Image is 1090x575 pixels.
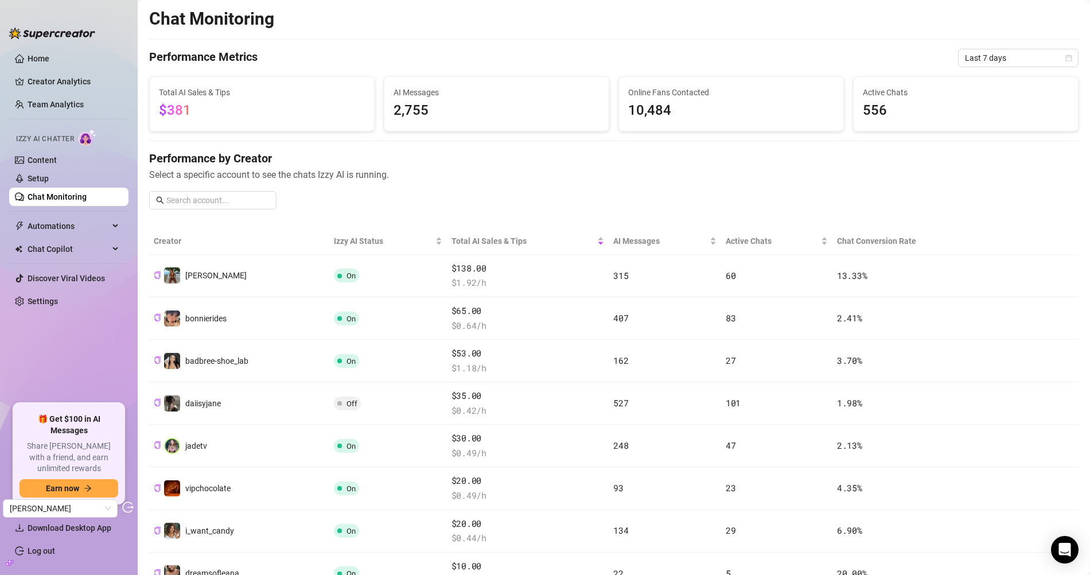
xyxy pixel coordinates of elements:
span: copy [154,399,161,406]
span: Chat Copilot [28,240,109,258]
span: $35.00 [451,389,604,403]
span: Izzy AI Status [334,235,433,247]
img: i_want_candy [164,523,180,539]
span: copy [154,527,161,534]
span: On [347,357,356,366]
span: Active Chats [863,86,1069,99]
span: Riley Hasken [10,500,111,517]
span: copy [154,441,161,449]
span: 315 [613,270,628,281]
a: Content [28,156,57,165]
th: Creator [149,228,329,255]
span: 162 [613,355,628,366]
span: Izzy AI Chatter [16,134,74,145]
span: daiisyjane [185,399,221,408]
span: 93 [613,482,623,494]
button: Copy Creator ID [154,399,161,407]
span: copy [154,271,161,279]
button: Copy Creator ID [154,271,161,280]
span: $10.00 [451,560,604,573]
img: bonnierides [164,310,180,327]
span: $ 0.49 /h [451,446,604,460]
th: Izzy AI Status [329,228,446,255]
span: 60 [726,270,735,281]
input: Search account... [166,194,270,207]
span: Download Desktop App [28,523,111,533]
button: Copy Creator ID [154,441,161,450]
span: On [347,527,356,535]
span: Select a specific account to see the chats Izzy AI is running. [149,168,1079,182]
span: 47 [726,440,735,451]
span: $ 0.42 /h [451,404,604,418]
span: copy [154,484,161,492]
span: Active Chats [726,235,819,247]
span: 83 [726,312,735,324]
h4: Performance by Creator [149,150,1079,166]
span: 527 [613,397,628,409]
span: 2.41 % [837,312,862,324]
span: $30.00 [451,432,604,445]
span: thunderbolt [15,222,24,231]
button: Earn nowarrow-right [20,479,118,498]
span: Total AI Sales & Tips [451,235,595,247]
span: 10,484 [628,100,834,122]
h2: Chat Monitoring [149,8,274,30]
span: $ 0.49 /h [451,489,604,503]
img: logo-BBDzfeDw.svg [9,28,95,39]
span: On [347,314,356,323]
img: jadetv [164,438,180,454]
span: 23 [726,482,735,494]
button: Copy Creator ID [154,526,161,535]
span: calendar [1065,55,1072,61]
span: $ 1.18 /h [451,362,604,375]
span: 407 [613,312,628,324]
span: bonnierides [185,314,227,323]
th: Chat Conversion Rate [832,228,986,255]
span: On [347,442,356,450]
span: 2.13 % [837,440,862,451]
span: [PERSON_NAME] [185,271,247,280]
a: Team Analytics [28,100,84,109]
span: AI Messages [394,86,599,99]
span: $ 0.44 /h [451,531,604,545]
span: 2,755 [394,100,599,122]
div: Open Intercom Messenger [1051,536,1079,564]
span: 13.33 % [837,270,867,281]
img: Libby [164,267,180,283]
span: download [15,523,24,533]
span: Total AI Sales & Tips [159,86,365,99]
span: $53.00 [451,347,604,360]
a: Chat Monitoring [28,192,87,201]
span: 556 [863,100,1069,122]
img: badbree-shoe_lab [164,353,180,369]
span: Share [PERSON_NAME] with a friend, and earn unlimited rewards [20,441,118,475]
span: Off [347,399,357,408]
span: Automations [28,217,109,235]
span: 3.70 % [837,355,862,366]
span: arrow-right [84,484,92,492]
img: Chat Copilot [15,245,22,253]
span: badbree-shoe_lab [185,356,248,366]
a: Creator Analytics [28,72,119,91]
th: AI Messages [609,228,721,255]
a: Discover Viral Videos [28,274,105,283]
button: Copy Creator ID [154,356,161,365]
span: 134 [613,525,628,536]
img: daiisyjane [164,395,180,411]
span: 🎁 Get $100 in AI Messages [20,414,118,436]
h4: Performance Metrics [149,49,258,67]
span: jadetv [185,441,207,450]
span: copy [154,314,161,321]
span: Earn now [46,484,79,493]
a: Setup [28,174,49,183]
span: $ 1.92 /h [451,276,604,290]
span: $381 [159,102,191,118]
span: $ 0.64 /h [451,319,604,333]
span: 1.98 % [837,397,862,409]
span: On [347,484,356,493]
a: Log out [28,546,55,555]
span: 248 [613,440,628,451]
span: build [6,559,14,567]
a: Home [28,54,49,63]
th: Total AI Sales & Tips [447,228,609,255]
